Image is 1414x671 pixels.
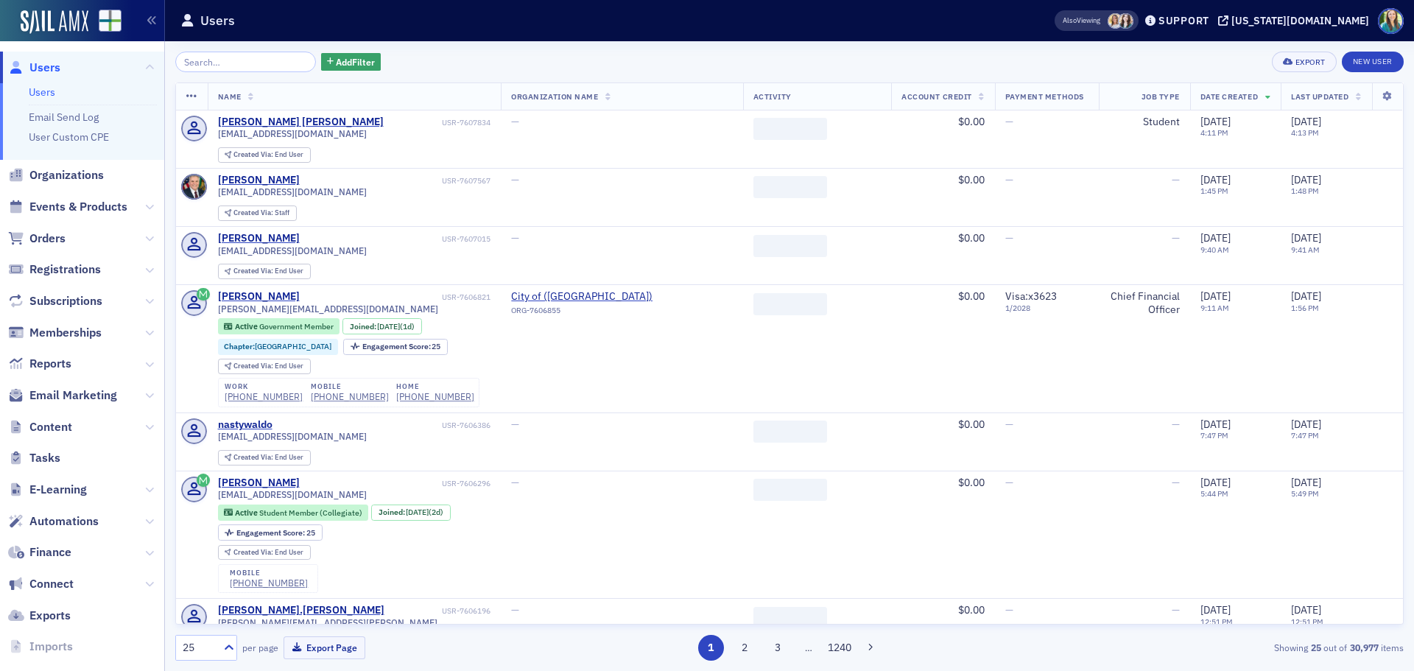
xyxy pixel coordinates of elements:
span: Joined : [379,507,407,517]
a: Chapter:[GEOGRAPHIC_DATA] [224,342,331,351]
time: 12:51 PM [1200,616,1233,627]
a: User Custom CPE [29,130,109,144]
span: Memberships [29,325,102,341]
span: ‌ [753,235,827,257]
time: 9:41 AM [1291,245,1320,255]
button: 1 [698,635,724,661]
time: 9:11 AM [1200,303,1229,313]
span: Chapter : [224,341,255,351]
a: Email Marketing [8,387,117,404]
span: [EMAIL_ADDRESS][DOMAIN_NAME] [218,245,367,256]
div: Chapter: [218,339,339,355]
span: Active [235,507,259,518]
span: Orders [29,231,66,247]
span: [DATE] [1291,418,1321,431]
div: Engagement Score: 25 [218,524,323,541]
span: Engagement Score : [362,341,432,351]
a: View Homepage [88,10,122,35]
span: Automations [29,513,99,530]
a: [PERSON_NAME].[PERSON_NAME] [218,604,384,617]
span: [PERSON_NAME][EMAIL_ADDRESS][DOMAIN_NAME] [218,303,438,315]
div: USR-7606196 [387,606,490,616]
a: SailAMX [21,10,88,34]
span: Finance [29,544,71,561]
span: Account Credit [901,91,971,102]
span: E-Learning [29,482,87,498]
span: Date Created [1200,91,1258,102]
span: Created Via : [233,361,275,370]
span: Users [29,60,60,76]
span: Content [29,419,72,435]
span: $0.00 [958,173,985,186]
div: USR-7607834 [386,118,490,127]
span: Created Via : [233,150,275,159]
span: — [1005,418,1013,431]
span: — [1005,231,1013,245]
div: Joined: 2025-09-01 00:00:00 [371,505,451,521]
span: Events & Products [29,199,127,215]
div: Created Via: End User [218,264,311,279]
span: [DATE] [1291,115,1321,128]
a: [PERSON_NAME] [218,174,300,187]
button: 2 [731,635,757,661]
div: Created Via: End User [218,450,311,466]
div: Created Via: End User [218,545,311,561]
span: [EMAIL_ADDRESS][DOMAIN_NAME] [218,431,367,442]
span: — [511,476,519,489]
span: — [1005,173,1013,186]
button: Export Page [284,636,365,659]
span: — [511,173,519,186]
a: nastywaldo [218,418,272,432]
a: Exports [8,608,71,624]
a: Finance [8,544,71,561]
span: Job Type [1142,91,1180,102]
a: [PHONE_NUMBER] [225,391,303,402]
span: Last Updated [1291,91,1348,102]
time: 1:48 PM [1291,186,1319,196]
a: [PHONE_NUMBER] [230,577,308,589]
span: $0.00 [958,476,985,489]
img: SailAMX [99,10,122,32]
span: $0.00 [958,289,985,303]
a: E-Learning [8,482,87,498]
a: New User [1342,52,1404,72]
div: Created Via: Staff [218,205,297,221]
a: [PERSON_NAME] [218,232,300,245]
span: Registrations [29,261,101,278]
button: AddFilter [321,53,381,71]
div: [PERSON_NAME] [218,477,300,490]
div: home [396,382,474,391]
span: Sarah Lowery [1118,13,1133,29]
div: 25 [236,529,315,537]
time: 1:45 PM [1200,186,1228,196]
span: Student Member (Collegiate) [259,507,362,518]
span: Exports [29,608,71,624]
span: Created Via : [233,452,275,462]
span: ‌ [753,118,827,140]
time: 4:11 PM [1200,127,1228,138]
div: ORG-7606855 [511,306,653,320]
div: USR-7607015 [302,234,490,244]
span: Imports [29,639,73,655]
span: [DATE] [1200,418,1231,431]
div: Joined: 2025-09-02 00:00:00 [342,318,422,334]
a: Automations [8,513,99,530]
span: [DATE] [1200,289,1231,303]
span: Created Via : [233,266,275,275]
div: Also [1063,15,1077,25]
span: — [1005,603,1013,616]
strong: 30,977 [1347,641,1381,654]
span: $0.00 [958,603,985,616]
div: USR-7607567 [302,176,490,186]
div: Export [1295,58,1326,66]
span: [EMAIL_ADDRESS][DOMAIN_NAME] [218,186,367,197]
span: $0.00 [958,418,985,431]
span: $0.00 [958,231,985,245]
div: End User [233,267,303,275]
div: 25 [183,640,215,656]
span: Subscriptions [29,293,102,309]
span: ‌ [753,479,827,501]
